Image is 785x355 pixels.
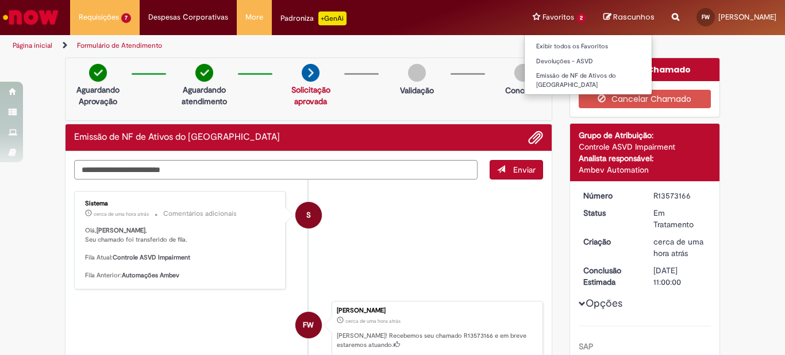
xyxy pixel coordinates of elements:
[525,55,652,68] a: Devoluções - ASVD
[13,41,52,50] a: Página inicial
[579,90,711,108] button: Cancelar Chamado
[653,236,703,258] time: 27/09/2025 14:52:42
[337,307,537,314] div: [PERSON_NAME]
[653,190,707,201] div: R13573166
[79,12,119,23] span: Requisições
[74,160,478,180] textarea: Digite sua mensagem aqui...
[85,226,276,280] p: Olá, , Seu chamado foi transferido de fila. Fila Atual: Fila Anterior:
[318,12,347,25] p: +GenAi
[176,84,232,107] p: Aguardando atendimento
[653,207,707,230] div: Em Tratamento
[163,209,237,219] small: Comentários adicionais
[303,311,314,339] span: FW
[576,13,586,23] span: 2
[514,64,532,82] img: img-circle-grey.png
[524,35,652,95] ul: Favoritos
[94,211,149,217] span: cerca de uma hora atrás
[9,35,515,56] ul: Trilhas de página
[575,236,645,247] dt: Criação
[122,271,179,280] b: Automações Ambev
[291,85,330,106] a: Solicitação aprovada
[653,236,707,259] div: 27/09/2025 14:52:42
[306,201,311,229] span: S
[70,84,126,107] p: Aguardando Aprovação
[408,64,426,82] img: img-circle-grey.png
[148,12,228,23] span: Despesas Corporativas
[113,253,190,262] b: Controle ASVD Impairment
[718,12,776,22] span: [PERSON_NAME]
[89,64,107,82] img: check-circle-green.png
[653,236,703,258] span: cerca de uma hora atrás
[195,64,213,82] img: check-circle-green.png
[490,160,543,180] button: Enviar
[525,40,652,53] a: Exibir todos os Favoritos
[345,318,401,325] time: 27/09/2025 14:52:42
[121,13,131,23] span: 7
[613,12,655,22] span: Rascunhos
[302,64,320,82] img: arrow-next.png
[542,12,574,23] span: Favoritos
[525,70,652,91] a: Emissão de NF de Ativos do [GEOGRAPHIC_DATA]
[575,207,645,219] dt: Status
[74,132,280,143] h2: Emissão de NF de Ativos do ASVD Histórico de tíquete
[702,13,710,21] span: FW
[295,312,322,338] div: Fabiola Woll
[1,6,60,29] img: ServiceNow
[579,129,711,141] div: Grupo de Atribuição:
[345,318,401,325] span: cerca de uma hora atrás
[579,164,711,175] div: Ambev Automation
[97,226,145,235] b: [PERSON_NAME]
[579,152,711,164] div: Analista responsável:
[337,331,537,349] p: [PERSON_NAME]! Recebemos seu chamado R13573166 e em breve estaremos atuando.
[575,190,645,201] dt: Número
[528,130,543,145] button: Adicionar anexos
[603,12,655,23] a: Rascunhos
[575,265,645,288] dt: Conclusão Estimada
[400,85,434,96] p: Validação
[505,85,542,96] p: Concluído
[77,41,162,50] a: Formulário de Atendimento
[513,165,536,175] span: Enviar
[94,211,149,217] time: 27/09/2025 14:52:44
[579,141,711,152] div: Controle ASVD Impairment
[579,341,594,352] b: SAP
[245,12,263,23] span: More
[653,265,707,288] div: [DATE] 11:00:00
[280,12,347,25] div: Padroniza
[295,202,322,228] div: System
[85,200,276,207] div: Sistema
